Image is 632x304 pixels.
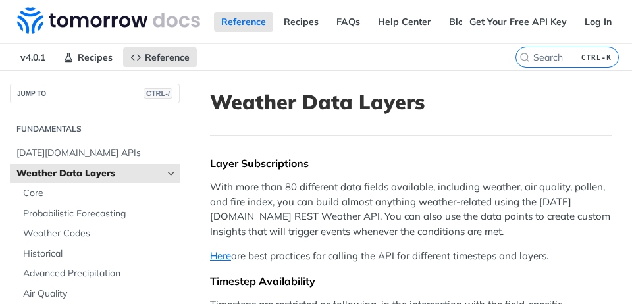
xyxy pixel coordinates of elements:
a: Here [210,249,231,262]
a: Historical [16,244,180,264]
span: Reference [145,51,190,63]
a: Reference [123,47,197,67]
a: FAQs [329,12,367,32]
a: Weather Codes [16,224,180,243]
h2: Fundamentals [10,123,180,135]
span: CTRL-/ [144,88,172,99]
h1: Weather Data Layers [210,90,612,114]
kbd: CTRL-K [578,51,615,64]
p: With more than 80 different data fields available, including weather, air quality, pollen, and fi... [210,180,612,239]
span: [DATE][DOMAIN_NAME] APIs [16,147,176,160]
a: Air Quality [16,284,180,304]
a: Core [16,184,180,203]
a: Probabilistic Forecasting [16,204,180,224]
div: Timestep Availability [210,274,612,288]
a: Log In [577,12,619,32]
img: Tomorrow.io Weather API Docs [17,7,200,34]
div: Layer Subscriptions [210,157,612,170]
span: v4.0.1 [13,47,53,67]
span: Recipes [78,51,113,63]
a: Advanced Precipitation [16,264,180,284]
span: Advanced Precipitation [23,267,176,280]
a: Blog [442,12,477,32]
a: Reference [214,12,273,32]
a: Recipes [276,12,326,32]
button: JUMP TOCTRL-/ [10,84,180,103]
span: Core [23,187,176,200]
span: Weather Codes [23,227,176,240]
a: [DATE][DOMAIN_NAME] APIs [10,143,180,163]
p: are best practices for calling the API for different timesteps and layers. [210,249,612,264]
span: Air Quality [23,288,176,301]
span: Historical [23,247,176,261]
svg: Search [519,52,530,63]
span: Weather Data Layers [16,167,163,180]
a: Get Your Free API Key [462,12,574,32]
button: Hide subpages for Weather Data Layers [166,168,176,179]
a: Recipes [56,47,120,67]
span: Probabilistic Forecasting [23,207,176,220]
a: Weather Data LayersHide subpages for Weather Data Layers [10,164,180,184]
a: Help Center [371,12,438,32]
